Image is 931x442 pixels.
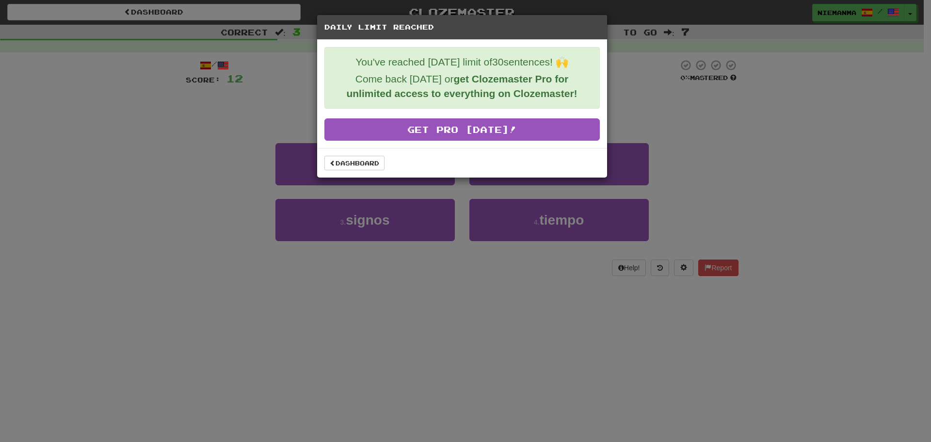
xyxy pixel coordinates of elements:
[332,72,592,101] p: Come back [DATE] or
[324,118,600,141] a: Get Pro [DATE]!
[346,73,577,99] strong: get Clozemaster Pro for unlimited access to everything on Clozemaster!
[332,55,592,69] p: You've reached [DATE] limit of 30 sentences! 🙌
[324,156,385,170] a: Dashboard
[324,22,600,32] h5: Daily Limit Reached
